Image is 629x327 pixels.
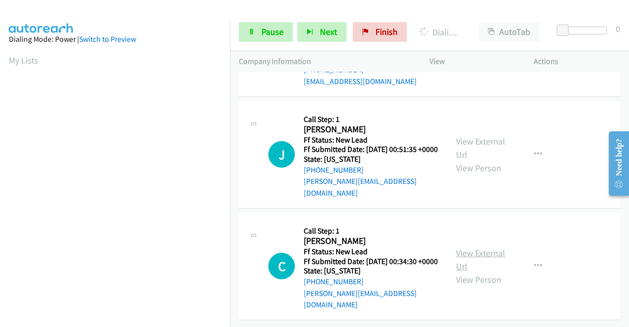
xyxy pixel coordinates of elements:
[9,55,38,66] a: My Lists
[353,22,407,42] a: Finish
[304,124,435,135] h2: [PERSON_NAME]
[534,56,620,67] p: Actions
[239,22,293,42] a: Pause
[304,289,417,310] a: [PERSON_NAME][EMAIL_ADDRESS][DOMAIN_NAME]
[304,236,435,247] h2: [PERSON_NAME]
[375,26,398,37] span: Finish
[320,26,337,37] span: Next
[268,253,295,279] h1: C
[456,274,501,285] a: View Person
[268,141,295,168] div: The call is yet to be attempted
[79,34,136,44] a: Switch to Preview
[616,22,620,35] div: 0
[304,145,438,154] h5: Ff Submitted Date: [DATE] 00:51:35 +0000
[268,253,295,279] div: The call is yet to be attempted
[601,124,629,203] iframe: Resource Center
[479,22,540,42] button: AutoTab
[456,136,505,160] a: View External Url
[304,135,438,145] h5: Ff Status: New Lead
[304,115,438,124] h5: Call Step: 1
[304,226,438,236] h5: Call Step: 1
[562,27,607,34] div: Delay between calls (in seconds)
[261,26,284,37] span: Pause
[304,154,438,164] h5: State: [US_STATE]
[304,77,417,86] a: [EMAIL_ADDRESS][DOMAIN_NAME]
[304,165,364,175] a: [PHONE_NUMBER]
[9,33,221,45] div: Dialing Mode: Power |
[304,247,438,257] h5: Ff Status: New Lead
[456,247,505,272] a: View External Url
[456,162,501,174] a: View Person
[304,257,438,267] h5: Ff Submitted Date: [DATE] 00:34:30 +0000
[420,26,461,39] p: Dialing [PERSON_NAME]
[304,177,417,198] a: [PERSON_NAME][EMAIL_ADDRESS][DOMAIN_NAME]
[304,266,438,276] h5: State: [US_STATE]
[268,141,295,168] h1: J
[297,22,346,42] button: Next
[429,56,516,67] p: View
[239,56,412,67] p: Company Information
[304,277,364,286] a: [PHONE_NUMBER]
